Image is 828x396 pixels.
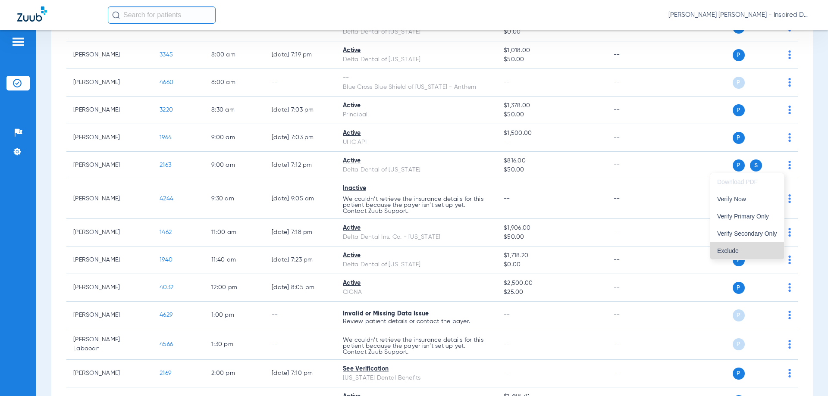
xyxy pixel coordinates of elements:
iframe: Chat Widget [785,355,828,396]
span: Verify Primary Only [717,213,777,219]
span: Exclude [717,248,777,254]
span: Verify Now [717,196,777,202]
span: Verify Secondary Only [717,231,777,237]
